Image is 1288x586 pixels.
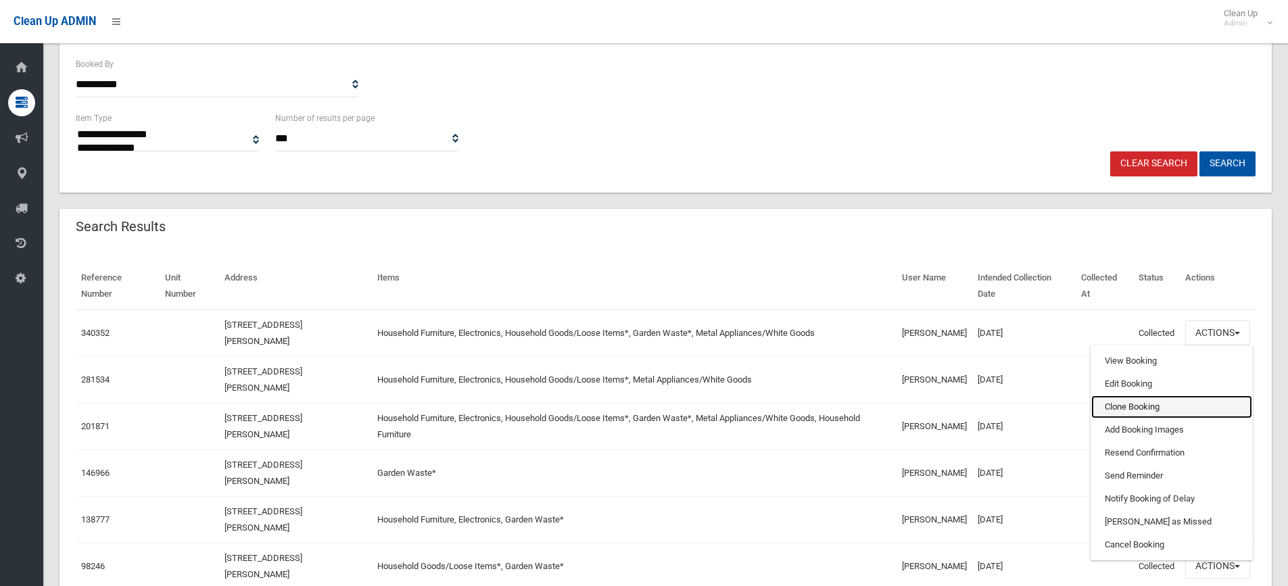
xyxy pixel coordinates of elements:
[1185,554,1250,579] button: Actions
[972,449,1076,496] td: [DATE]
[59,214,182,240] header: Search Results
[372,403,897,449] td: Household Furniture, Electronics, Household Goods/Loose Items*, Garden Waste*, Metal Appliances/W...
[1091,395,1252,418] a: Clone Booking
[76,111,112,126] label: Item Type
[1091,418,1252,441] a: Add Booking Images
[897,356,972,403] td: [PERSON_NAME]
[372,263,897,310] th: Items
[224,320,302,346] a: [STREET_ADDRESS][PERSON_NAME]
[224,506,302,533] a: [STREET_ADDRESS][PERSON_NAME]
[372,496,897,543] td: Household Furniture, Electronics, Garden Waste*
[1180,263,1256,310] th: Actions
[372,356,897,403] td: Household Furniture, Electronics, Household Goods/Loose Items*, Metal Appliances/White Goods
[224,460,302,486] a: [STREET_ADDRESS][PERSON_NAME]
[1199,151,1256,176] button: Search
[81,468,110,478] a: 146966
[1224,18,1258,28] small: Admin
[81,328,110,338] a: 340352
[972,263,1076,310] th: Intended Collection Date
[972,310,1076,357] td: [DATE]
[1091,487,1252,510] a: Notify Booking of Delay
[14,15,96,28] span: Clean Up ADMIN
[897,496,972,543] td: [PERSON_NAME]
[76,263,160,310] th: Reference Number
[1217,8,1271,28] span: Clean Up
[1091,349,1252,372] a: View Booking
[1091,510,1252,533] a: [PERSON_NAME] as Missed
[372,310,897,357] td: Household Furniture, Electronics, Household Goods/Loose Items*, Garden Waste*, Metal Appliances/W...
[224,553,302,579] a: [STREET_ADDRESS][PERSON_NAME]
[1091,441,1252,464] a: Resend Confirmation
[76,57,114,72] label: Booked By
[972,356,1076,403] td: [DATE]
[1091,464,1252,487] a: Send Reminder
[372,449,897,496] td: Garden Waste*
[224,413,302,439] a: [STREET_ADDRESS][PERSON_NAME]
[897,310,972,357] td: [PERSON_NAME]
[972,403,1076,449] td: [DATE]
[219,263,372,310] th: Address
[1133,310,1180,357] td: Collected
[1076,263,1133,310] th: Collected At
[81,421,110,431] a: 201871
[81,374,110,385] a: 281534
[81,514,110,524] a: 138777
[1110,151,1197,176] a: Clear Search
[1091,533,1252,556] a: Cancel Booking
[160,263,219,310] th: Unit Number
[224,366,302,393] a: [STREET_ADDRESS][PERSON_NAME]
[1185,320,1250,345] button: Actions
[897,263,972,310] th: User Name
[897,403,972,449] td: [PERSON_NAME]
[81,561,105,571] a: 98246
[897,449,972,496] td: [PERSON_NAME]
[972,496,1076,543] td: [DATE]
[275,111,375,126] label: Number of results per page
[1133,263,1180,310] th: Status
[1091,372,1252,395] a: Edit Booking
